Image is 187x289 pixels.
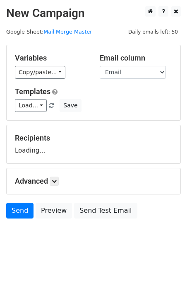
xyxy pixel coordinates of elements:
[6,29,92,35] small: Google Sheet:
[15,177,172,186] h5: Advanced
[100,53,172,63] h5: Email column
[74,203,137,219] a: Send Test Email
[125,29,181,35] a: Daily emails left: 50
[6,203,34,219] a: Send
[43,29,92,35] a: Mail Merge Master
[6,6,181,20] h2: New Campaign
[15,134,172,143] h5: Recipients
[15,66,65,79] a: Copy/paste...
[60,99,81,112] button: Save
[15,134,172,155] div: Loading...
[15,99,47,112] a: Load...
[125,27,181,36] span: Daily emails left: 50
[15,87,50,96] a: Templates
[15,53,87,63] h5: Variables
[36,203,72,219] a: Preview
